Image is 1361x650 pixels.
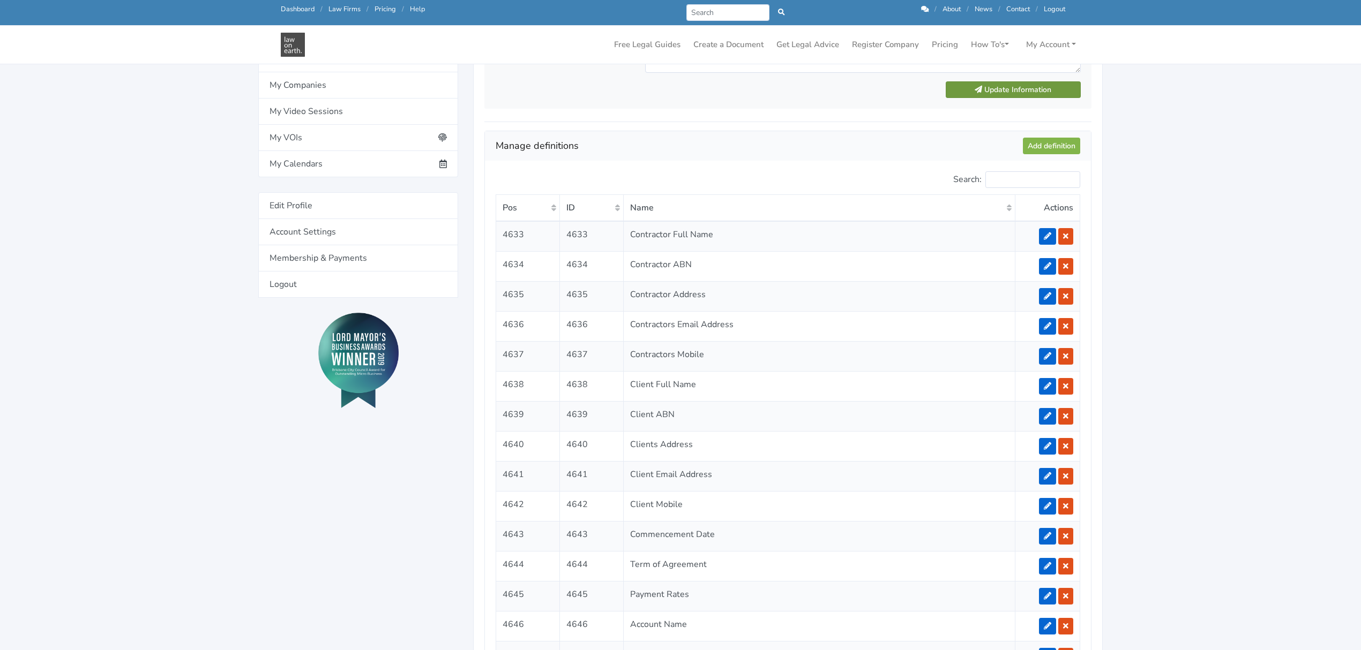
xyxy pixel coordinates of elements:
[560,372,624,402] td: 4638
[258,151,458,177] a: My Calendars
[1015,195,1080,222] th: Actions
[560,581,624,611] td: 4645
[624,521,1015,551] td: Commencement Date
[258,72,458,99] a: My Companies
[560,462,624,492] td: 4641
[624,462,1015,492] td: Client Email Address
[967,4,969,14] span: /
[328,4,361,14] a: Law Firms
[624,372,1015,402] td: Client Full Name
[624,492,1015,521] td: Client Mobile
[375,4,396,14] a: Pricing
[624,252,1015,282] td: Contractor ABN
[624,581,1015,611] td: Payment Rates
[496,312,560,342] td: 4636
[258,271,458,298] a: Logout
[496,282,560,312] td: 4635
[998,4,1000,14] span: /
[560,342,624,372] td: 4637
[624,221,1015,252] td: Contractor Full Name
[985,171,1080,188] input: Search:
[624,432,1015,462] td: Clients Address
[496,611,560,641] td: 4646
[496,195,560,222] th: Pos: activate to sort column ascending
[624,611,1015,641] td: Account Name
[560,252,624,282] td: 4634
[496,138,1023,155] h2: Manage definitions
[689,34,768,55] a: Create a Document
[281,33,305,57] img: Law On Earth
[624,551,1015,581] td: Term of Agreement
[624,312,1015,342] td: Contractors Email Address
[560,221,624,252] td: 4633
[560,551,624,581] td: 4644
[848,34,923,55] a: Register Company
[1006,4,1030,14] a: Contact
[258,125,458,151] a: My VOIs
[624,342,1015,372] td: Contractors Mobile
[410,4,425,14] a: Help
[624,402,1015,432] td: Client ABN
[560,282,624,312] td: 4635
[258,192,458,219] a: Edit Profile
[318,313,399,408] img: Lord Mayor's Award 2019
[686,4,769,21] input: Search
[560,402,624,432] td: 4639
[258,219,458,245] a: Account Settings
[610,34,685,55] a: Free Legal Guides
[560,312,624,342] td: 4636
[258,99,458,125] a: My Video Sessions
[496,551,560,581] td: 4644
[560,611,624,641] td: 4646
[1036,4,1038,14] span: /
[975,4,992,14] a: News
[496,462,560,492] td: 4641
[560,521,624,551] td: 4643
[953,171,1080,188] label: Search:
[934,4,937,14] span: /
[560,432,624,462] td: 4640
[258,245,458,271] a: Membership & Payments
[1044,4,1065,14] a: Logout
[772,34,843,55] a: Get Legal Advice
[496,492,560,521] td: 4642
[496,252,560,282] td: 4634
[560,492,624,521] td: 4642
[496,581,560,611] td: 4645
[496,342,560,372] td: 4637
[1022,34,1080,55] a: My Account
[946,81,1081,98] button: Update Information
[367,4,369,14] span: /
[496,402,560,432] td: 4639
[281,4,315,14] a: Dashboard
[402,4,404,14] span: /
[320,4,323,14] span: /
[967,34,1013,55] a: How To's
[943,4,961,14] a: About
[624,282,1015,312] td: Contractor Address
[496,221,560,252] td: 4633
[928,34,962,55] a: Pricing
[496,521,560,551] td: 4643
[624,195,1015,222] th: Name: activate to sort column ascending
[496,432,560,462] td: 4640
[496,372,560,402] td: 4638
[1023,138,1080,154] a: Add definition
[560,195,624,222] th: ID: activate to sort column ascending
